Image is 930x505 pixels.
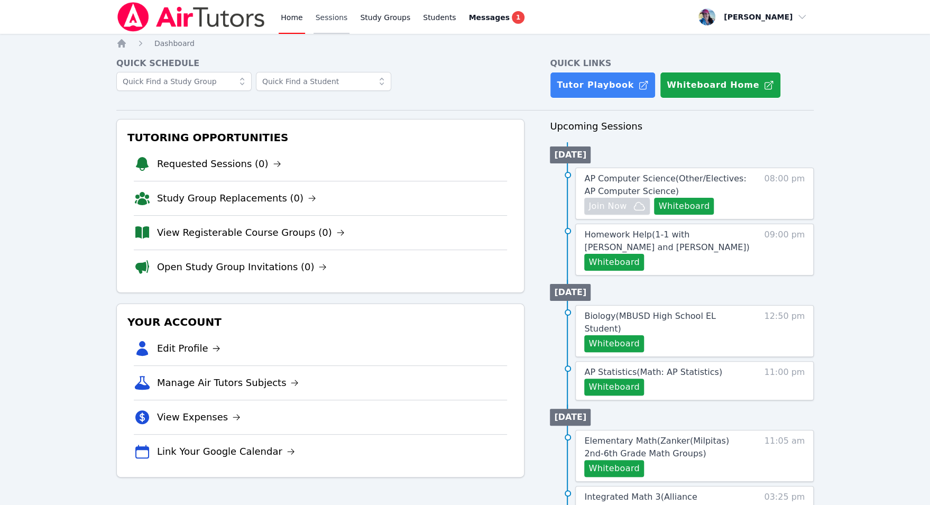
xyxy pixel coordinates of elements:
[550,409,591,426] li: [DATE]
[157,191,316,206] a: Study Group Replacements (0)
[764,366,805,396] span: 11:00 pm
[550,284,591,301] li: [DATE]
[584,254,644,271] button: Whiteboard
[654,198,714,215] button: Whiteboard
[584,172,750,198] a: AP Computer Science(Other/Electives: AP Computer Science)
[157,375,299,390] a: Manage Air Tutors Subjects
[157,157,281,171] a: Requested Sessions (0)
[765,435,805,477] span: 11:05 am
[116,38,814,49] nav: Breadcrumb
[157,225,345,240] a: View Registerable Course Groups (0)
[469,12,510,23] span: Messages
[512,11,524,24] span: 1
[584,436,729,458] span: Elementary Math ( Zanker(Milpitas) 2nd-6th Grade Math Groups )
[584,379,644,396] button: Whiteboard
[660,72,781,98] button: Whiteboard Home
[550,72,656,98] a: Tutor Playbook
[584,366,722,379] a: AP Statistics(Math: AP Statistics)
[116,72,252,91] input: Quick Find a Study Group
[116,2,266,32] img: Air Tutors
[584,460,644,477] button: Whiteboard
[256,72,391,91] input: Quick Find a Student
[157,444,295,459] a: Link Your Google Calendar
[584,367,722,377] span: AP Statistics ( Math: AP Statistics )
[157,260,327,274] a: Open Study Group Invitations (0)
[764,228,805,271] span: 09:00 pm
[154,38,195,49] a: Dashboard
[584,228,750,254] a: Homework Help(1-1 with [PERSON_NAME] and [PERSON_NAME])
[764,172,805,215] span: 08:00 pm
[584,229,749,252] span: Homework Help ( 1-1 with [PERSON_NAME] and [PERSON_NAME] )
[764,310,805,352] span: 12:50 pm
[125,313,515,332] h3: Your Account
[125,128,515,147] h3: Tutoring Opportunities
[157,341,221,356] a: Edit Profile
[584,173,746,196] span: AP Computer Science ( Other/Electives: AP Computer Science )
[584,311,715,334] span: Biology ( MBUSD High School EL Student )
[550,57,814,70] h4: Quick Links
[550,119,814,134] h3: Upcoming Sessions
[584,435,750,460] a: Elementary Math(Zanker(Milpitas) 2nd-6th Grade Math Groups)
[116,57,524,70] h4: Quick Schedule
[588,200,627,213] span: Join Now
[584,198,650,215] button: Join Now
[154,39,195,48] span: Dashboard
[584,335,644,352] button: Whiteboard
[157,410,241,425] a: View Expenses
[550,146,591,163] li: [DATE]
[584,310,750,335] a: Biology(MBUSD High School EL Student)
